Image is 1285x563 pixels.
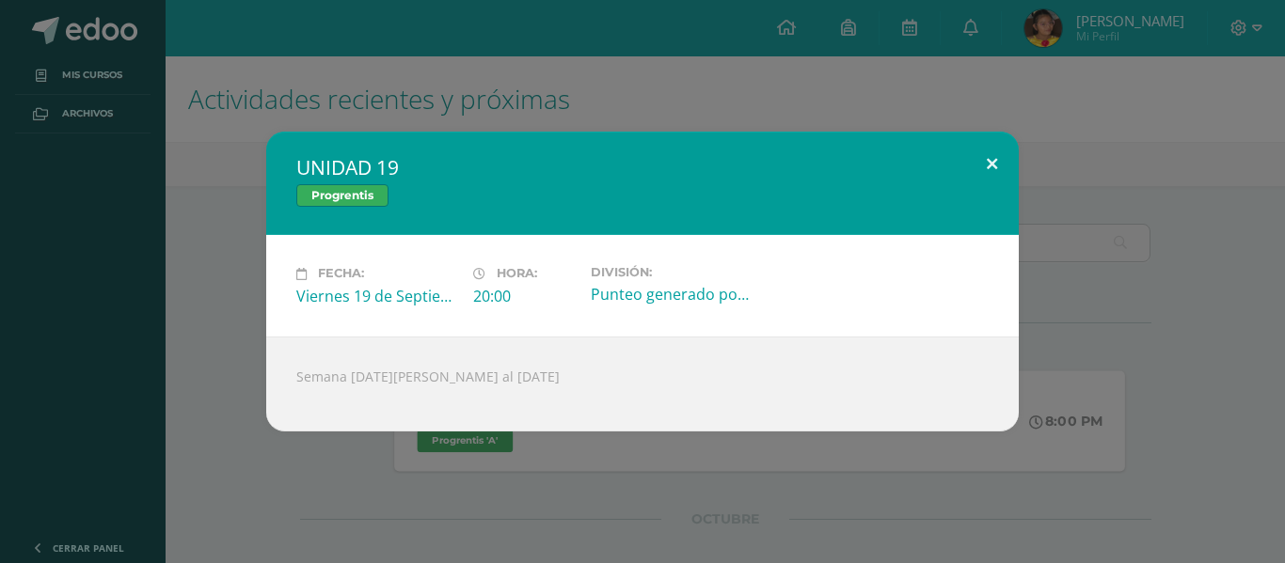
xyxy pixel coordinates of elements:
[965,132,1019,195] button: Close (Esc)
[296,286,458,306] div: Viernes 19 de Septiembre
[473,286,576,306] div: 20:00
[296,184,389,207] span: Progrentis
[591,265,753,279] label: División:
[497,267,537,281] span: Hora:
[318,267,364,281] span: Fecha:
[296,154,989,180] h2: UNIDAD 19
[266,336,1019,431] div: Semana [DATE][PERSON_NAME] al [DATE]
[591,284,753,305] div: Punteo generado por unidad individual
